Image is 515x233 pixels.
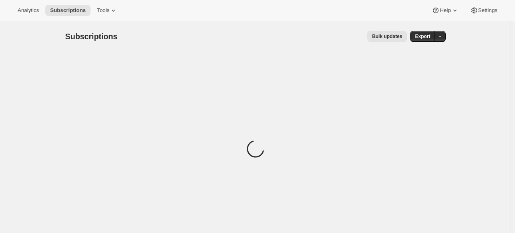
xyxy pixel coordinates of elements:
[427,5,463,16] button: Help
[50,7,86,14] span: Subscriptions
[92,5,122,16] button: Tools
[65,32,118,41] span: Subscriptions
[45,5,91,16] button: Subscriptions
[97,7,109,14] span: Tools
[478,7,497,14] span: Settings
[367,31,407,42] button: Bulk updates
[13,5,44,16] button: Analytics
[18,7,39,14] span: Analytics
[465,5,502,16] button: Settings
[440,7,451,14] span: Help
[415,33,430,40] span: Export
[372,33,402,40] span: Bulk updates
[410,31,435,42] button: Export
